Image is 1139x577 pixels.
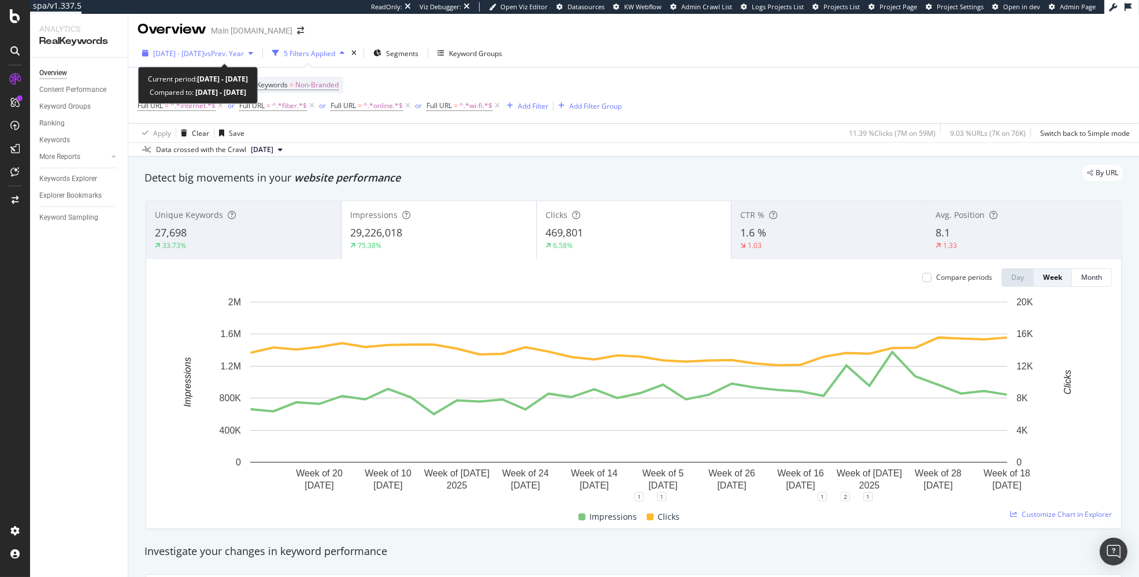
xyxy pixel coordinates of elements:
div: Overview [138,20,206,39]
div: Day [1011,272,1024,282]
span: ^.*online.*$ [363,98,403,114]
a: Logs Projects List [741,2,804,12]
text: Week of 24 [502,468,549,478]
span: Full URL [426,101,452,110]
span: 8.1 [936,225,950,239]
span: ^.*internet.*$ [170,98,216,114]
text: Week of 5 [643,468,684,478]
text: 4K [1016,426,1028,435]
div: Month [1081,272,1102,282]
text: 8K [1016,393,1028,403]
span: Full URL [331,101,356,110]
a: KW Webflow [613,2,662,12]
div: Overview [39,67,67,79]
text: [DATE] [511,480,540,490]
text: 800K [220,393,242,403]
span: Admin Page [1060,2,1096,11]
text: [DATE] [717,480,746,490]
span: Projects List [823,2,860,11]
div: Save [229,128,244,138]
div: legacy label [1082,165,1123,181]
a: Keyword Sampling [39,212,120,224]
div: Keyword Groups [449,49,502,58]
div: 1.33 [943,241,957,250]
button: or [415,100,422,111]
b: [DATE] - [DATE] [197,74,248,84]
a: Overview [39,67,120,79]
div: or [415,101,422,110]
div: 33.73% [162,241,186,250]
div: arrow-right-arrow-left [297,27,304,35]
button: [DATE] [246,143,287,157]
text: 2M [228,297,241,307]
a: Datasources [556,2,604,12]
span: Clicks [658,510,680,524]
button: Switch back to Simple mode [1036,124,1130,142]
a: Open Viz Editor [489,2,548,12]
span: Full URL [138,101,163,110]
span: Non-Branded [295,77,339,93]
span: 2025 Aug. 24th [251,145,273,155]
div: Keywords Explorer [39,173,97,185]
div: Explorer Bookmarks [39,190,102,202]
a: Keywords [39,134,120,146]
span: CTR % [740,209,765,220]
span: = [290,80,294,90]
span: Logs Projects List [752,2,804,11]
button: Save [214,124,244,142]
text: [DATE] [648,480,677,490]
text: 2025 [447,480,468,490]
div: Switch back to Simple mode [1040,128,1130,138]
text: Impressions [183,357,192,407]
span: Impressions [590,510,637,524]
text: [DATE] [923,480,952,490]
text: 400K [220,426,242,435]
div: 1.03 [748,241,762,250]
div: 11.39 % Clicks ( 7M on 59M ) [849,128,936,138]
span: [DATE] - [DATE] [153,49,204,58]
span: Clicks [546,209,567,220]
div: 1 [863,492,873,501]
span: Datasources [567,2,604,11]
span: KW Webflow [624,2,662,11]
div: or [228,101,235,110]
text: Week of 28 [915,468,962,478]
a: Projects List [812,2,860,12]
div: 1 [818,492,827,501]
text: [DATE] [305,480,333,490]
span: Project Page [880,2,917,11]
span: Customize Chart in Explorer [1022,509,1112,519]
span: Avg. Position [936,209,985,220]
a: Ranking [39,117,120,130]
text: [DATE] [580,480,609,490]
span: vs Prev. Year [204,49,244,58]
button: Add Filter Group [554,99,622,113]
div: Compared to: [150,86,246,99]
div: RealKeywords [39,35,118,48]
span: Project Settings [937,2,984,11]
div: or [319,101,326,110]
button: Keyword Groups [433,44,507,62]
span: 29,226,018 [350,225,402,239]
button: Week [1034,268,1072,287]
div: times [349,47,359,59]
a: Content Performance [39,84,120,96]
div: Apply [153,128,171,138]
span: 469,801 [546,225,583,239]
span: ^.*wi-fi.*$ [459,98,492,114]
div: Keywords [39,134,70,146]
span: = [165,101,169,110]
div: Add Filter Group [569,101,622,111]
div: Keyword Groups [39,101,91,113]
div: Open Intercom Messenger [1100,538,1127,565]
button: Apply [138,124,171,142]
span: = [266,101,270,110]
div: 2 [841,492,850,501]
button: Segments [369,44,423,62]
text: 12K [1016,361,1033,371]
text: Clicks [1063,370,1073,395]
span: Segments [386,49,418,58]
text: 20K [1016,297,1033,307]
div: 1 [635,492,644,501]
span: Keywords [257,80,288,90]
